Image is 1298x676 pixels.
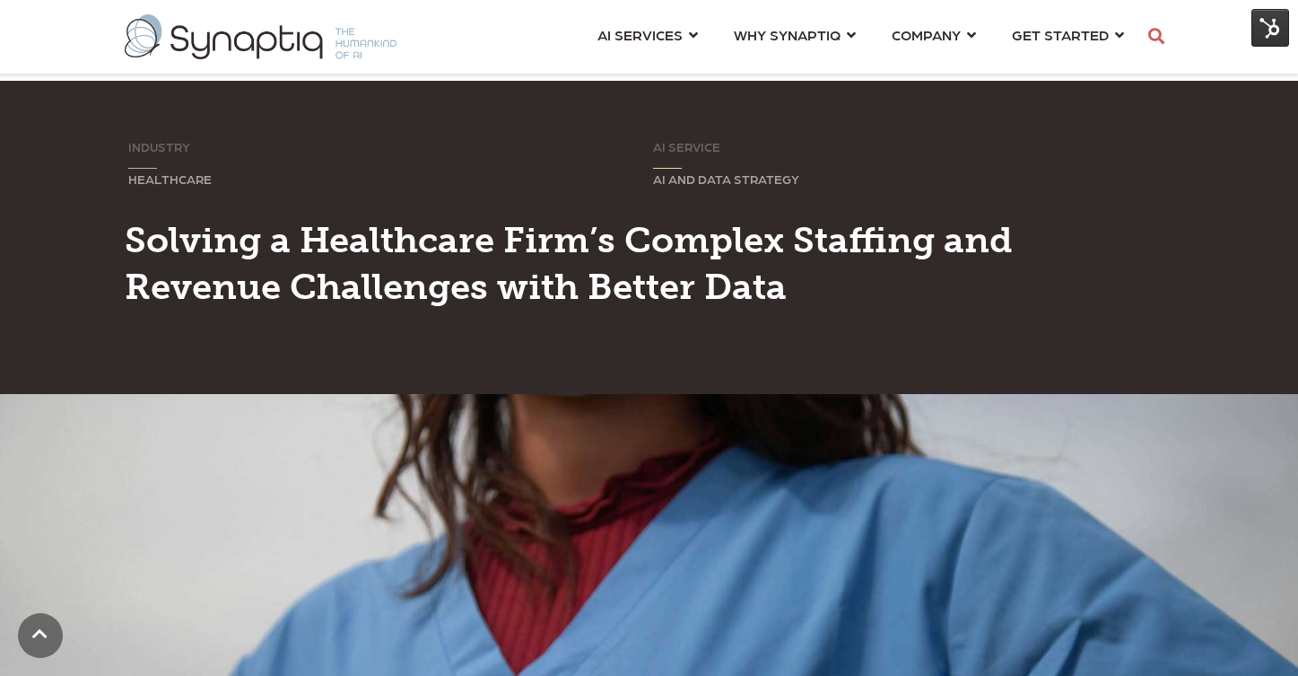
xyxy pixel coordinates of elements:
[1012,18,1124,51] a: GET STARTED
[597,22,683,47] span: AI SERVICES
[653,139,720,154] span: AI SERVICE
[975,468,1298,676] iframe: Chat Widget
[653,171,799,186] span: AI AND DATA STRATEGY
[734,22,841,47] span: WHY SYNAPTIQ
[128,168,157,170] svg: Sorry, your browser does not support inline SVG.
[892,22,961,47] span: COMPANY
[653,168,682,170] svg: Sorry, your browser does not support inline SVG.
[579,4,1142,69] nav: menu
[1251,9,1289,47] img: HubSpot Tools Menu Toggle
[597,18,698,51] a: AI SERVICES
[1012,22,1109,47] span: GET STARTED
[892,18,976,51] a: COMPANY
[128,171,212,186] span: HEALTHCARE
[125,14,396,59] img: synaptiq logo-2
[734,18,856,51] a: WHY SYNAPTIQ
[128,139,190,154] span: INDUSTRY
[125,218,1013,308] span: Solving a Healthcare Firm’s Complex Staffing and Revenue Challenges with Better Data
